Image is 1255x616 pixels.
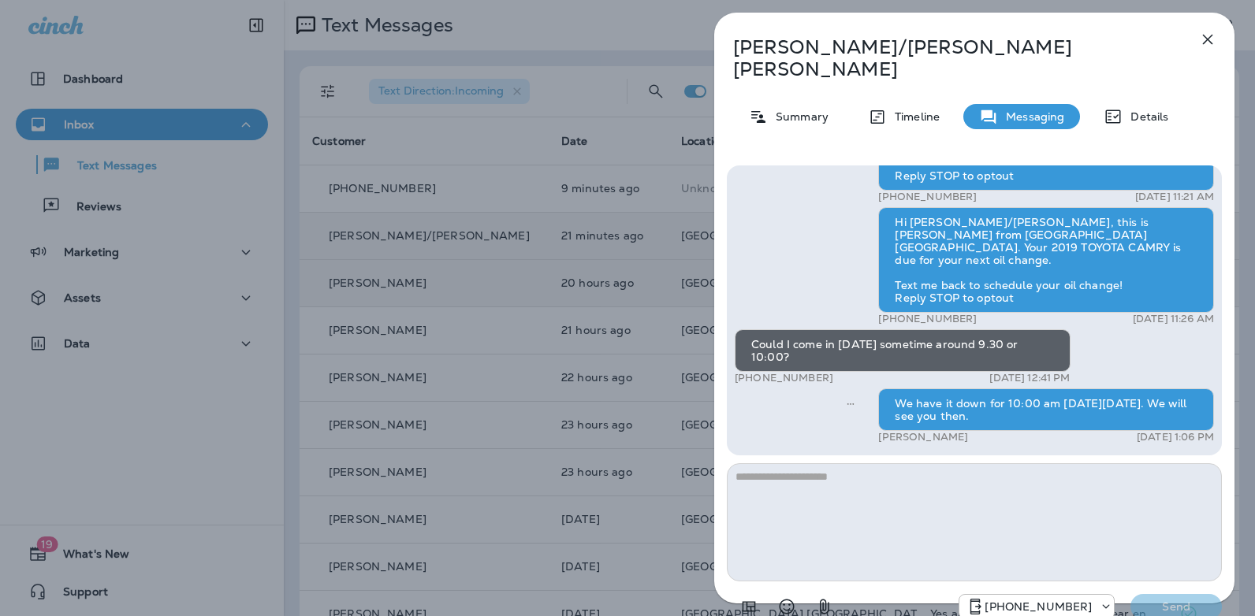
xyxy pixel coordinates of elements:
p: Details [1123,110,1168,123]
div: Hi [PERSON_NAME]/[PERSON_NAME], this is [PERSON_NAME] from [GEOGRAPHIC_DATA] [GEOGRAPHIC_DATA]. Y... [878,207,1214,313]
p: [DATE] 11:26 AM [1133,313,1214,325]
p: Timeline [887,110,940,123]
p: [PHONE_NUMBER] [985,600,1092,613]
p: [DATE] 1:06 PM [1137,431,1214,443]
div: We have it down for 10:00 am [DATE][DATE]. We will see you then. [878,388,1214,431]
span: Sent [847,395,855,410]
div: +1 (984) 409-9300 [959,597,1114,616]
p: [DATE] 11:21 AM [1135,191,1214,203]
p: [DATE] 12:41 PM [989,372,1070,384]
div: Could I come in [DATE] sometime around 9.30 or 10:00? [735,329,1071,372]
p: [PERSON_NAME] [878,431,968,443]
p: [PERSON_NAME]/[PERSON_NAME] [PERSON_NAME] [733,36,1164,80]
p: [PHONE_NUMBER] [735,372,833,384]
p: Messaging [998,110,1064,123]
p: [PHONE_NUMBER] [878,191,977,203]
p: Summary [768,110,829,123]
p: [PHONE_NUMBER] [878,313,977,325]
